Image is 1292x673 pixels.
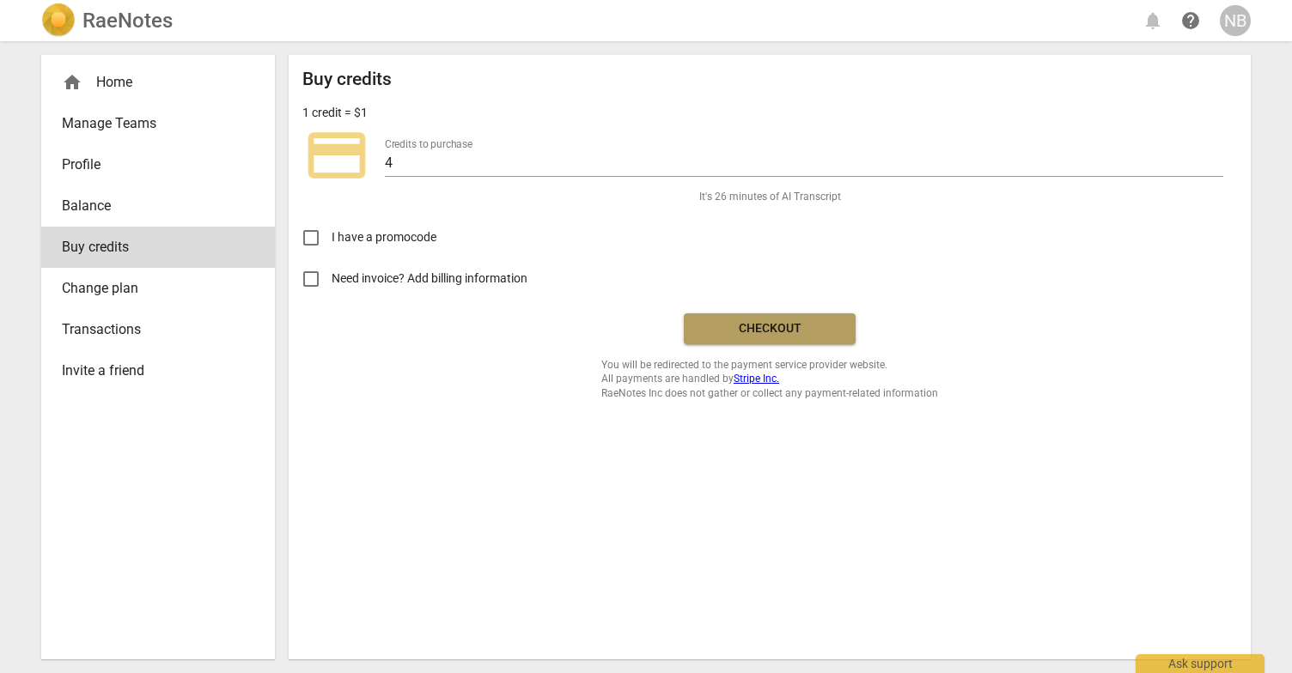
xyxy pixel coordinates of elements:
span: Manage Teams [62,113,241,134]
a: Transactions [41,309,275,350]
span: It's 26 minutes of AI Transcript [699,190,841,204]
button: NB [1220,5,1251,36]
img: Logo [41,3,76,38]
span: Buy credits [62,237,241,258]
span: I have a promocode [332,228,436,246]
button: Checkout [684,313,856,344]
div: Ask support [1136,654,1265,673]
h2: RaeNotes [82,9,173,33]
a: Balance [41,185,275,227]
span: Need invoice? Add billing information [332,270,530,288]
div: Home [62,72,241,93]
span: home [62,72,82,93]
span: Checkout [698,320,842,337]
span: help [1180,10,1201,31]
a: Help [1175,5,1206,36]
span: Balance [62,196,241,216]
span: You will be redirected to the payment service provider website. All payments are handled by RaeNo... [601,358,938,401]
span: Profile [62,155,241,175]
a: Invite a friend [41,350,275,391]
a: LogoRaeNotes [41,3,173,38]
span: Transactions [62,319,241,340]
label: Credits to purchase [385,139,472,149]
a: Stripe Inc. [734,373,779,385]
span: Invite a friend [62,361,241,381]
div: Home [41,62,275,103]
a: Buy credits [41,227,275,268]
a: Profile [41,144,275,185]
span: Change plan [62,278,241,299]
h2: Buy credits [302,69,392,90]
a: Manage Teams [41,103,275,144]
p: 1 credit = $1 [302,104,368,122]
a: Change plan [41,268,275,309]
span: credit_card [302,121,371,190]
